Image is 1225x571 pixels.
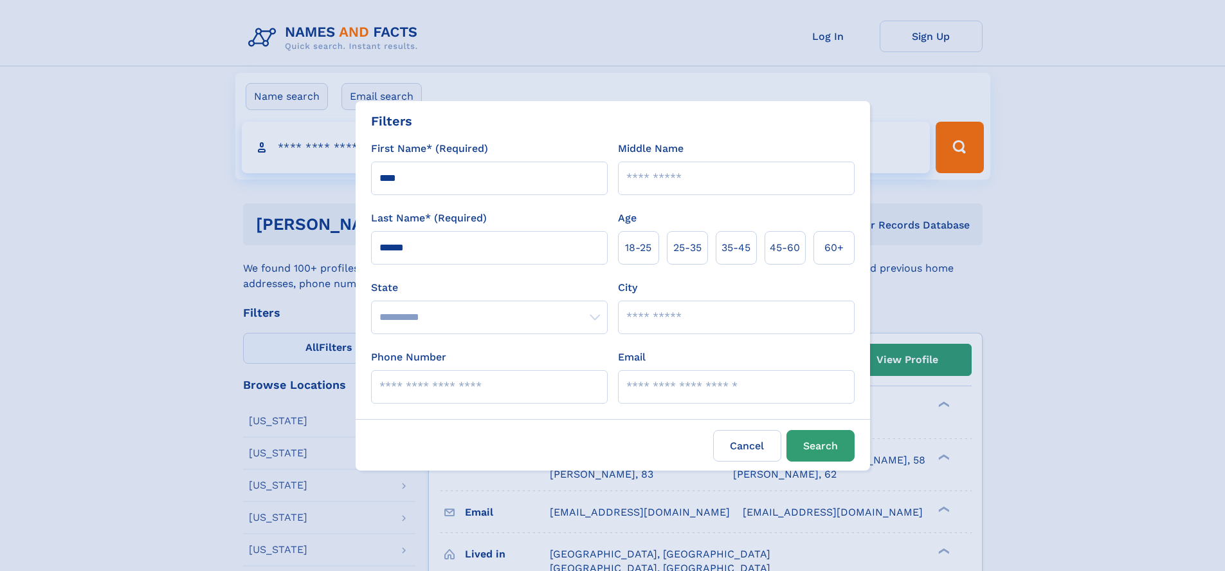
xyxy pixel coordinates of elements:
span: 45‑60 [770,240,800,256]
label: Cancel [713,430,781,462]
label: Middle Name [618,141,684,156]
label: Phone Number [371,350,446,365]
span: 35‑45 [721,240,750,256]
div: Filters [371,111,412,131]
label: City [618,280,637,295]
label: State [371,280,608,295]
label: First Name* (Required) [371,141,488,156]
span: 25‑35 [673,240,702,256]
span: 18‑25 [625,240,651,256]
span: 60+ [824,240,844,256]
label: Email [618,350,646,365]
label: Age [618,211,637,226]
button: Search [786,430,855,462]
label: Last Name* (Required) [371,211,487,226]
